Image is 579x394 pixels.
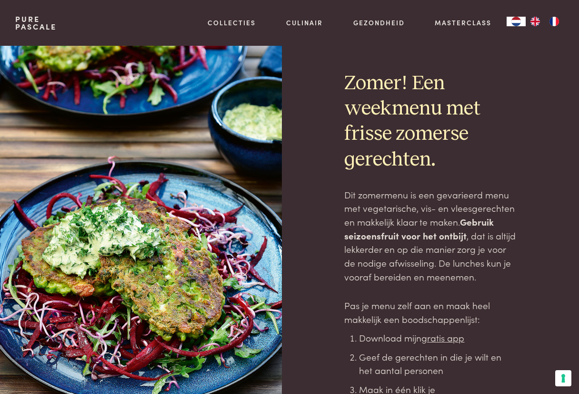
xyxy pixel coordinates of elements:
a: gratis app [421,331,464,344]
a: Culinair [286,18,323,28]
li: Download mijn [359,331,517,345]
a: Masterclass [435,18,491,28]
div: Language [507,17,526,26]
a: NL [507,17,526,26]
h2: Zomer! Een weekmenu met frisse zomerse gerechten. [344,71,517,173]
li: Geef de gerechten in die je wilt en het aantal personen [359,350,517,377]
a: Collecties [208,18,256,28]
p: Pas je menu zelf aan en maak heel makkelijk een boodschappenlijst: [344,299,517,326]
a: FR [545,17,564,26]
ul: Language list [526,17,564,26]
button: Uw voorkeuren voor toestemming voor trackingtechnologieën [555,370,571,386]
strong: Gebruik seizoensfruit voor het ontbijt [344,215,494,242]
aside: Language selected: Nederlands [507,17,564,26]
a: PurePascale [15,15,57,31]
a: Gezondheid [353,18,405,28]
p: Dit zomermenu is een gevarieerd menu met vegetarische, vis- en vleesgerechten en makkelijk klaar ... [344,188,517,284]
a: EN [526,17,545,26]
